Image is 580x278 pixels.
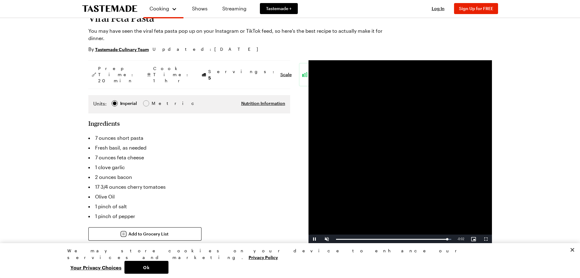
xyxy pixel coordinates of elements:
button: Ok [124,261,168,274]
a: Tastemade + [260,3,298,14]
div: Imperial Metric [93,100,164,109]
span: 0:02 [458,237,464,241]
video-js: Video Player [308,60,492,244]
button: Add to Grocery List [88,227,201,241]
a: To Tastemade Home Page [82,5,137,12]
span: Tastemade + [266,6,292,12]
li: Olive Oil [88,192,290,202]
div: Progress Bar [336,239,451,240]
button: Cooking [150,2,177,15]
h1: Viral Feta Pasta [88,13,392,24]
span: Prep Time: 20 min [98,65,136,84]
span: Sign Up for FREE [459,6,493,11]
label: Units: [93,100,107,107]
li: 1 pinch of salt [88,202,290,211]
button: Picture-in-Picture [467,235,480,244]
button: Unmute [321,235,333,244]
button: Pause [308,235,321,244]
span: Cook Time: 1 hr [153,65,191,84]
div: Imperial [120,100,137,107]
a: More information about your privacy, opens in a new tab [249,254,278,260]
li: 1 clove garlic [88,162,290,172]
span: Metric [152,100,165,107]
li: 7 ounces short pasta [88,133,290,143]
a: Tastemade Culinary Team [95,46,149,53]
p: By [88,46,149,53]
li: 1 pinch of pepper [88,211,290,221]
span: Imperial [120,100,138,107]
span: Servings: [208,69,277,81]
button: Nutrition Information [241,100,285,106]
li: 7 ounces feta cheese [88,153,290,162]
li: Fresh basil, as needed [88,143,290,153]
span: Log In [432,6,445,11]
span: - [457,237,458,241]
button: Log In [426,6,450,12]
h2: Ingredients [88,120,120,127]
li: 2 ounces bacon [88,172,290,182]
button: Sign Up for FREE [454,3,498,14]
button: Scale [280,72,292,78]
div: Privacy [67,247,508,274]
button: Fullscreen [480,235,492,244]
button: Your Privacy Choices [67,261,124,274]
span: Add to Grocery List [128,231,168,237]
button: Close [566,243,579,257]
div: We may store cookies on your device to enhance our services and marketing. [67,247,508,261]
span: Updated : [DATE] [153,46,264,53]
p: You may have seen the viral feta pasta pop up on your Instagram or TikTok feed, so here's the bes... [88,27,392,42]
span: 5 [208,75,211,80]
span: Cooking [150,6,169,11]
li: 17 3/4 ounces cherry tomatoes [88,182,290,192]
